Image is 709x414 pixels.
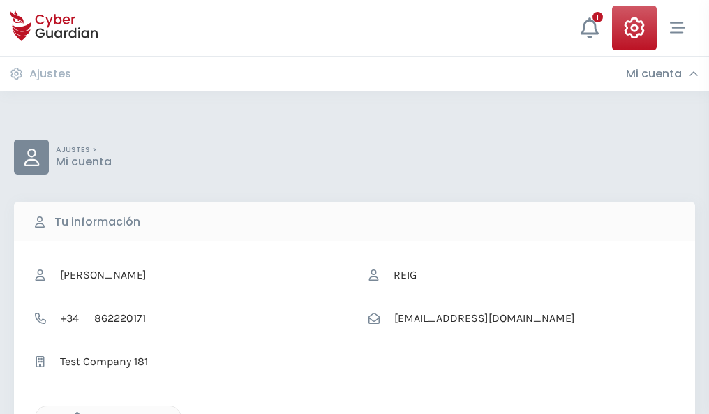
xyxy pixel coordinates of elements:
[29,67,71,81] h3: Ajustes
[87,305,341,332] input: Teléfono
[626,67,699,81] div: Mi cuenta
[53,305,87,332] span: +34
[54,214,140,230] b: Tu información
[592,12,603,22] div: +
[56,155,112,169] p: Mi cuenta
[626,67,682,81] h3: Mi cuenta
[56,145,112,155] p: AJUSTES >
